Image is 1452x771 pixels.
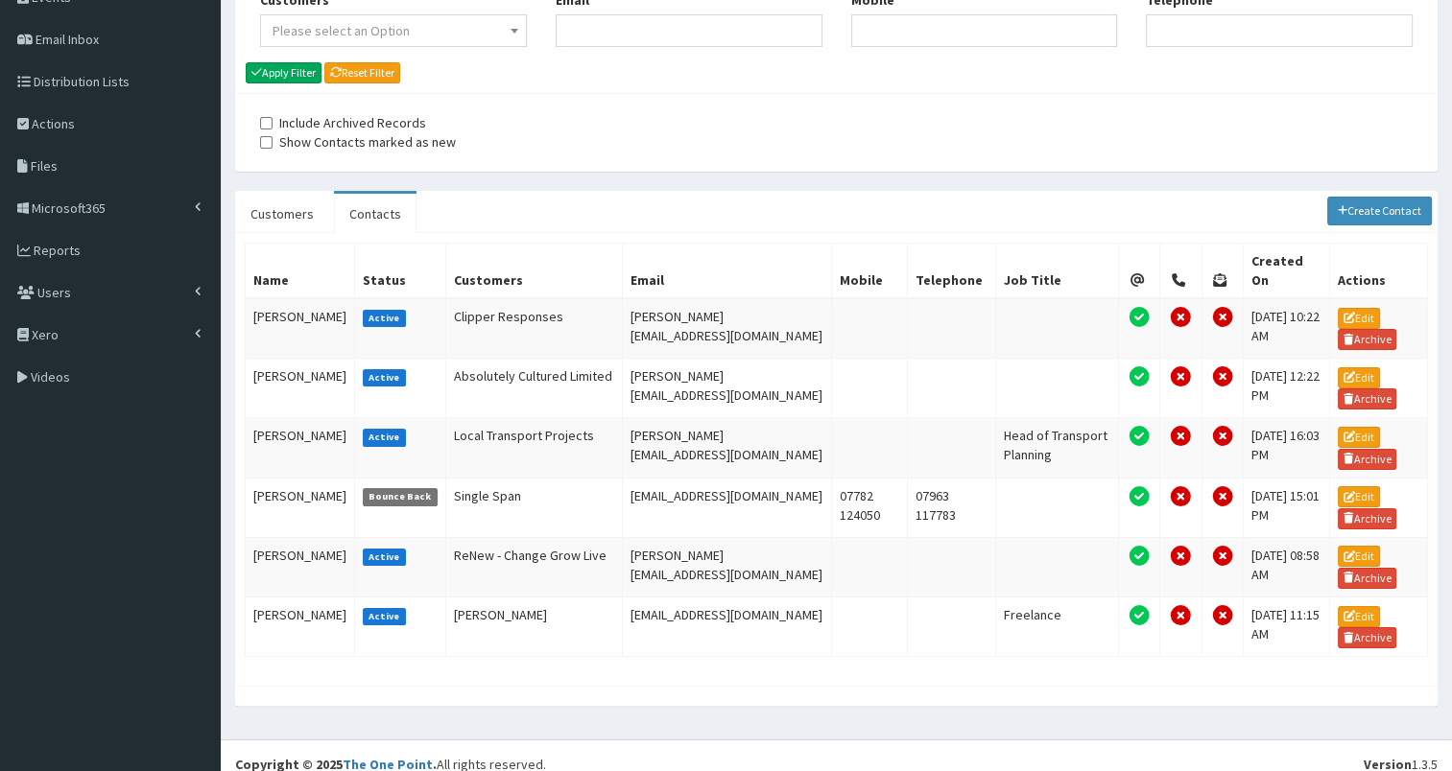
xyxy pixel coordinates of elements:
[623,537,831,596] td: [PERSON_NAME][EMAIL_ADDRESS][DOMAIN_NAME]
[1338,329,1397,350] a: Archive
[1243,596,1329,656] td: [DATE] 11:15 AM
[246,537,355,596] td: [PERSON_NAME]
[246,359,355,418] td: [PERSON_NAME]
[32,115,75,132] span: Actions
[1243,478,1329,537] td: [DATE] 15:01 PM
[623,418,831,478] td: [PERSON_NAME][EMAIL_ADDRESS][DOMAIN_NAME]
[31,157,58,175] span: Files
[623,298,831,359] td: [PERSON_NAME][EMAIL_ADDRESS][DOMAIN_NAME]
[32,326,59,343] span: Xero
[445,243,623,298] th: Customers
[246,243,355,298] th: Name
[1202,243,1243,298] th: Post Permission
[363,429,406,446] label: Active
[260,136,273,149] input: Show Contacts marked as new
[445,418,623,478] td: Local Transport Projects
[260,117,273,129] input: Include Archived Records
[1243,537,1329,596] td: [DATE] 08:58 AM
[246,478,355,537] td: [PERSON_NAME]
[1338,627,1397,648] a: Archive
[908,243,996,298] th: Telephone
[1338,606,1380,627] a: Edit
[445,298,623,359] td: Clipper Responses
[1243,243,1329,298] th: Created On
[363,310,406,327] label: Active
[831,243,908,298] th: Mobile
[246,596,355,656] td: [PERSON_NAME]
[260,113,426,132] label: Include Archived Records
[246,62,321,83] button: Apply Filter
[996,596,1119,656] td: Freelance
[1243,359,1329,418] td: [DATE] 12:22 PM
[1338,308,1380,329] a: Edit
[445,478,623,537] td: Single Span
[31,368,70,385] span: Videos
[1338,388,1397,409] a: Archive
[623,478,831,537] td: [EMAIL_ADDRESS][DOMAIN_NAME]
[623,243,831,298] th: Email
[235,194,329,234] a: Customers
[363,369,406,386] label: Active
[996,418,1119,478] td: Head of Transport Planning
[1243,418,1329,478] td: [DATE] 16:03 PM
[324,62,400,83] a: Reset Filter
[1160,243,1202,298] th: Telephone Permission
[37,284,71,301] span: Users
[1338,508,1397,529] a: Archive
[246,418,355,478] td: [PERSON_NAME]
[1338,486,1380,507] a: Edit
[1119,243,1160,298] th: Email Permission
[908,478,996,537] td: 07963 117783
[623,359,831,418] td: [PERSON_NAME][EMAIL_ADDRESS][DOMAIN_NAME]
[34,242,81,259] span: Reports
[363,608,406,625] label: Active
[445,359,623,418] td: Absolutely Cultured Limited
[1338,427,1380,448] a: Edit
[273,22,410,39] span: Please select an Option
[246,298,355,359] td: [PERSON_NAME]
[36,31,99,48] span: Email Inbox
[1327,197,1433,225] a: Create Contact
[1338,367,1380,388] a: Edit
[355,243,446,298] th: Status
[363,488,438,505] label: Bounce Back
[1338,449,1397,470] a: Archive
[32,199,106,217] span: Microsoft365
[1338,568,1397,589] a: Archive
[1243,298,1329,359] td: [DATE] 10:22 AM
[363,549,406,566] label: Active
[1329,243,1427,298] th: Actions
[623,596,831,656] td: [EMAIL_ADDRESS][DOMAIN_NAME]
[445,537,623,596] td: ReNew - Change Grow Live
[334,194,417,234] a: Contacts
[260,132,456,152] label: Show Contacts marked as new
[34,73,130,90] span: Distribution Lists
[831,478,908,537] td: 07782 124050
[445,596,623,656] td: [PERSON_NAME]
[996,243,1119,298] th: Job Title
[1338,546,1380,567] a: Edit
